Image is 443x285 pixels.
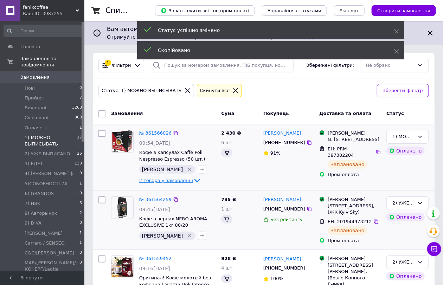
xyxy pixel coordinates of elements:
[139,207,170,212] span: 09:45[DATE]
[263,196,301,203] a: [PERSON_NAME]
[117,197,127,219] img: Фото товару
[79,210,82,216] span: 2
[377,8,430,13] span: Створити замовлення
[328,226,367,235] div: Заплановано
[328,203,381,215] div: [STREET_ADDRESS], (ЖК Kyiv Sky)
[319,111,371,116] span: Доставка та оплата
[139,178,193,183] span: 2 товара у замовленні
[328,238,381,244] div: Пром-оплата
[111,130,134,153] a: Фото товару
[142,167,183,172] span: [PERSON_NAME]
[328,196,381,203] div: [PERSON_NAME]
[158,27,377,34] div: Статус успішно змінено
[111,111,143,116] span: Замовлення
[79,85,82,91] span: 0
[111,196,134,219] a: Фото товару
[221,130,241,136] span: 2 430 ₴
[20,74,50,80] span: Замовлення
[25,125,47,131] span: Оплачені
[25,85,35,91] span: Нові
[111,255,134,278] a: Фото товару
[105,6,177,15] h1: Список замовлень
[20,44,40,50] span: Головна
[221,256,236,261] span: 928 ₴
[270,217,303,222] span: Без рейтингу
[386,272,424,280] div: Оплачено
[72,105,82,111] span: 3268
[25,181,68,187] span: 5)СОБОРНОСТІ 7А
[25,190,54,197] span: 6) GRANDOS
[262,138,307,147] div: [PHONE_NUMBER]
[366,62,415,69] div: Не обрано
[386,111,404,116] span: Статус
[328,146,354,158] span: ЕН: PRM-387302204
[25,250,74,256] span: C&C/[PERSON_NAME]
[25,170,73,177] span: 4) [PERSON_NAME] $
[79,240,82,246] span: 1
[107,34,340,40] span: Отримуйте нові замовлення та обробляйте їх так само, як і з Пром-оплатою.
[105,60,111,66] div: 1
[262,205,307,214] div: [PHONE_NUMBER]
[187,233,192,239] svg: Видалити мітку
[25,260,79,272] span: MAR/[PERSON_NAME]/КОЧЕРГ/Laqtia
[77,135,82,147] span: 17
[79,260,82,272] span: 0
[23,11,84,17] div: Ваш ID: 3987255
[142,233,183,239] span: [PERSON_NAME]
[139,266,170,271] span: 09:16[DATE]
[79,250,82,256] span: 0
[386,147,424,155] div: Оплачено
[270,276,283,281] span: 100%
[25,230,63,237] span: [PERSON_NAME]
[263,111,289,116] span: Покупець
[79,200,82,207] span: 6
[139,178,201,183] a: 2 товара у замовленні
[25,240,65,246] span: Carraro / SENSEO
[79,170,82,177] span: 0
[263,256,301,263] a: [PERSON_NAME]
[392,133,415,141] div: 1) МОЖНО ВЫПИСЫВАТЬ
[79,230,82,237] span: 1
[139,216,207,228] a: Кофе в зернах NERO AROMA EXCLUSIVE 1кг 80/20
[100,87,183,95] div: Статус: 1) МОЖНО ВЫПИСЫВАТЬ
[221,265,234,271] span: 4 шт.
[328,171,381,178] div: Пром-оплата
[112,62,131,69] span: Фільтри
[25,151,70,157] span: 2) УЖЕ ВЫПИСАНО
[139,256,172,261] a: № 361559452
[263,130,301,137] a: [PERSON_NAME]
[270,150,281,156] span: 91%
[139,150,205,168] span: Кофе в капсулах Caffe Poli Nespresso Espresso (50 шт.) [GEOGRAPHIC_DATA]
[199,87,231,95] div: Cкинути все
[112,130,133,152] img: Фото товару
[158,47,377,54] div: Скопійовано
[25,210,57,216] span: 8) Авторынок
[328,255,381,262] div: [PERSON_NAME]
[328,219,372,224] span: ЕН: 201944973212
[25,220,41,226] span: 9) DIVA
[111,257,133,277] img: Фото товару
[386,213,424,221] div: Оплачено
[328,136,381,143] div: м. [STREET_ADDRESS]
[25,161,43,167] span: 3) ЕДЕТ
[25,105,46,111] span: Виконані
[25,200,40,207] span: 7) Ник
[139,130,172,136] a: № 361566026
[23,4,76,11] span: fenixcoffee
[161,7,249,14] span: Завантажити звіт по пром-оплаті
[25,115,49,121] span: Скасовані
[221,197,236,202] span: 735 ₴
[79,190,82,197] span: 0
[365,8,436,13] a: Створити замовлення
[221,140,234,145] span: 6 шт.
[139,197,172,202] a: № 361564259
[392,200,415,207] div: 2) УЖЕ ВЫПИСАНО
[75,115,82,121] span: 308
[107,25,420,33] span: Вам автоматично підключено "Оплатити частинами від Rozetka" на 2 платежі.
[427,242,441,256] button: Чат з покупцем
[187,167,192,172] svg: Видалити мітку
[79,220,82,226] span: 0
[4,25,83,37] input: Пошук
[25,135,77,147] span: 1) МОЖНО ВЫПИСЫВАТЬ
